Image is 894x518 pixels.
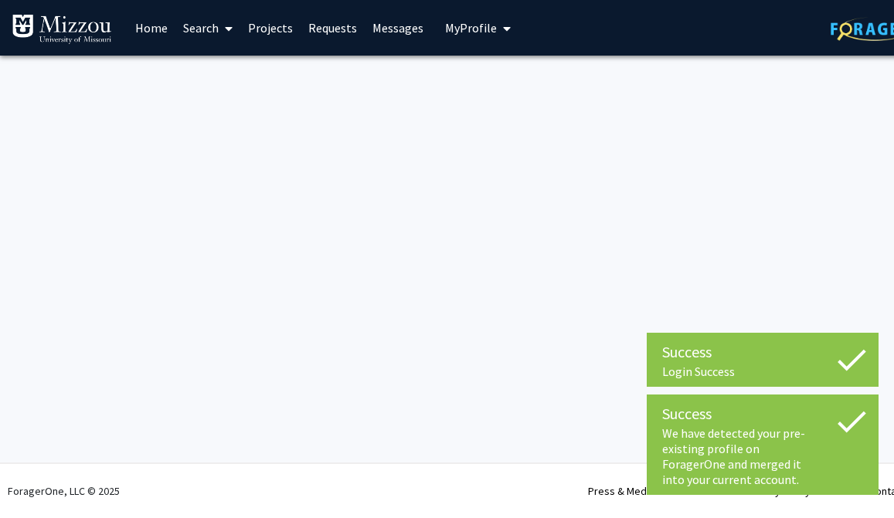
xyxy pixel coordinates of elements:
a: Press & Media [588,484,654,498]
a: Messages [365,1,431,55]
div: Success [662,402,863,425]
div: Success [662,340,863,364]
img: University of Missouri Logo [12,14,112,45]
div: We have detected your pre-existing profile on ForagerOne and merged it into your current account. [662,425,863,487]
a: Projects [240,1,301,55]
div: ForagerOne, LLC © 2025 [8,464,120,518]
a: Search [175,1,240,55]
a: Requests [301,1,365,55]
a: Home [127,1,175,55]
div: Login Success [662,364,863,379]
span: My Profile [445,20,497,36]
